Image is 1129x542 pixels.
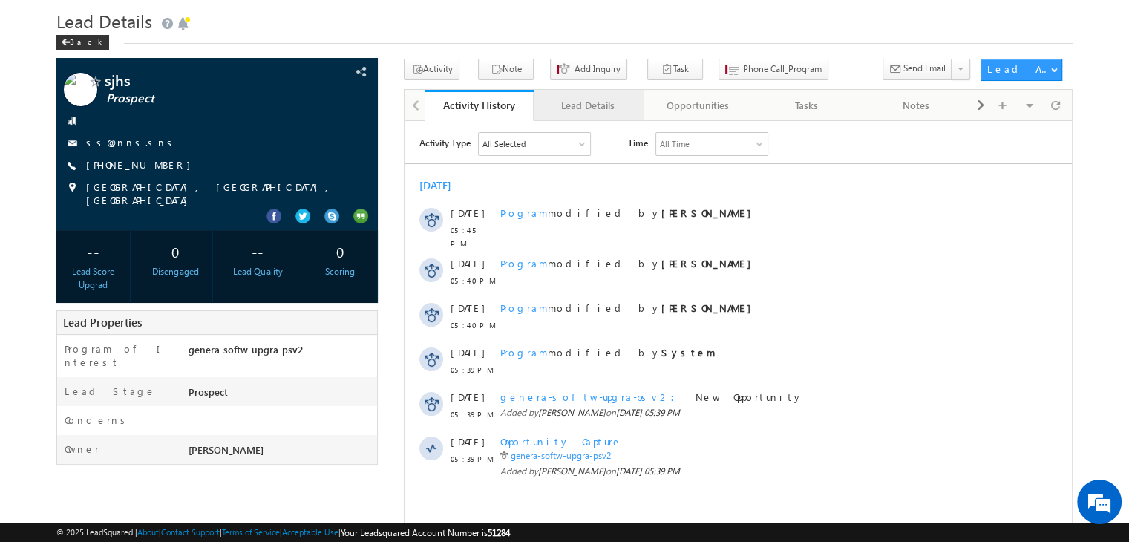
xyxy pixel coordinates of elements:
[137,527,159,537] a: About
[105,73,304,88] span: sjhs
[86,136,177,148] a: ss@nns.sns
[903,62,946,75] span: Send Email
[307,238,373,265] div: 0
[143,238,209,265] div: 0
[257,225,311,238] strong: System
[96,270,279,282] span: genera-softw-upgra-psv2
[212,286,275,297] span: [DATE] 05:39 PM
[534,90,643,121] a: Lead Details
[546,97,629,114] div: Lead Details
[106,91,305,106] span: Prospect
[56,9,152,33] span: Lead Details
[96,285,585,298] span: Added by on
[185,342,377,363] div: genera-softw-upgra-psv2
[143,265,209,278] div: Disengaged
[15,11,66,33] span: Activity Type
[65,342,173,369] label: Program of Interest
[404,59,459,80] button: Activity
[46,331,91,345] span: 05:39 PM
[46,270,79,283] span: [DATE]
[655,97,739,114] div: Opportunities
[46,242,91,255] span: 05:39 PM
[883,59,952,80] button: Send Email
[96,225,143,238] span: Program
[478,59,534,80] button: Note
[981,59,1062,81] button: Lead Actions
[96,85,354,99] span: modified by
[134,286,201,297] span: [PERSON_NAME]
[255,16,285,30] div: All Time
[161,527,220,537] a: Contact Support
[63,315,142,330] span: Lead Properties
[96,180,354,194] span: modified by
[65,414,131,427] label: Concerns
[874,97,958,114] div: Notes
[65,443,99,456] label: Owner
[425,90,534,121] a: Activity History
[46,287,91,300] span: 05:39 PM
[225,238,291,265] div: --
[743,62,822,76] span: Phone Call_Program
[86,158,198,173] span: [PHONE_NUMBER]
[15,58,63,71] div: [DATE]
[96,180,143,193] span: Program
[60,265,126,292] div: Lead Score Upgrad
[74,12,186,34] div: All Selected
[56,34,117,47] a: Back
[753,90,862,121] a: Tasks
[46,136,79,149] span: [DATE]
[550,59,627,80] button: Add Inquiry
[341,527,510,538] span: Your Leadsquared Account Number is
[64,73,97,111] img: Profile photo
[134,345,201,356] span: [PERSON_NAME]
[257,180,354,193] strong: [PERSON_NAME]
[96,136,354,149] span: modified by
[987,62,1050,76] div: Lead Actions
[46,225,79,238] span: [DATE]
[96,314,217,327] span: Opportunity Capture
[65,385,156,398] label: Lead Stage
[647,59,703,80] button: Task
[436,98,523,112] div: Activity History
[56,35,109,50] div: Back
[106,329,206,340] a: genera-softw-upgra-psv2
[291,270,399,282] span: New Opportunity
[96,344,585,357] span: Added by on
[225,265,291,278] div: Lead Quality
[60,238,126,265] div: --
[719,59,828,80] button: Phone Call_Program
[257,136,354,148] strong: [PERSON_NAME]
[56,526,510,540] span: © 2025 LeadSquared | | | | |
[765,97,848,114] div: Tasks
[78,16,121,30] div: All Selected
[223,11,243,33] span: Time
[46,197,91,211] span: 05:40 PM
[257,85,354,98] strong: [PERSON_NAME]
[46,180,79,194] span: [DATE]
[86,180,347,207] span: [GEOGRAPHIC_DATA], [GEOGRAPHIC_DATA], [GEOGRAPHIC_DATA]
[185,385,377,405] div: Prospect
[307,265,373,278] div: Scoring
[189,443,264,456] span: [PERSON_NAME]
[96,85,143,98] span: Program
[46,102,91,129] span: 05:45 PM
[46,314,79,327] span: [DATE]
[222,527,280,537] a: Terms of Service
[46,153,91,166] span: 05:40 PM
[863,90,972,121] a: Notes
[46,85,79,99] span: [DATE]
[488,527,510,538] span: 51284
[96,136,143,148] span: Program
[212,345,275,356] span: [DATE] 05:39 PM
[575,62,621,76] span: Add Inquiry
[282,527,338,537] a: Acceptable Use
[96,225,311,238] span: modified by
[644,90,753,121] a: Opportunities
